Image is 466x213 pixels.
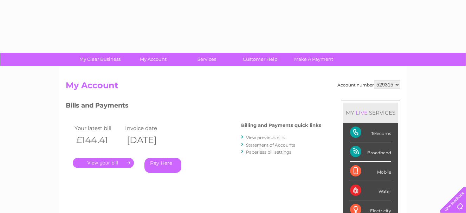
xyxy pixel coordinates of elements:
a: View previous bills [246,135,285,140]
a: My Clear Business [71,53,129,66]
th: [DATE] [123,133,174,147]
th: £144.41 [73,133,123,147]
h4: Billing and Payments quick links [241,123,321,128]
a: My Account [124,53,182,66]
div: Water [350,181,391,200]
div: Mobile [350,162,391,181]
a: Statement of Accounts [246,142,295,148]
div: MY SERVICES [343,103,398,123]
a: . [73,158,134,168]
a: Make A Payment [285,53,343,66]
div: Account number [337,80,400,89]
td: Invoice date [123,123,174,133]
div: Broadband [350,142,391,162]
h2: My Account [66,80,400,94]
div: Telecoms [350,123,391,142]
a: Services [178,53,236,66]
h3: Bills and Payments [66,101,321,113]
a: Pay Here [144,158,181,173]
a: Paperless bill settings [246,149,291,155]
div: LIVE [354,109,369,116]
td: Your latest bill [73,123,123,133]
a: Customer Help [231,53,289,66]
